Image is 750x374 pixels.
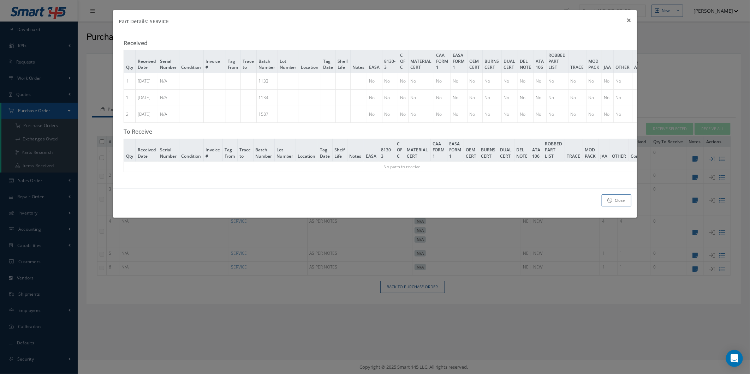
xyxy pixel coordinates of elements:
[534,89,546,106] td: No
[226,50,240,73] th: Tag From
[398,89,408,106] td: No
[568,73,586,89] td: No
[332,139,347,161] th: Shelf Life
[482,106,501,122] td: No
[498,139,514,161] th: DUAL CERT
[501,89,518,106] td: No
[135,139,158,161] th: Received Date
[501,50,518,73] th: DUAL CERT
[602,194,631,207] a: Close
[364,139,379,161] th: EASA
[135,50,158,73] th: Received Date
[382,50,398,73] th: 8130-3
[367,106,382,122] td: No
[534,50,546,73] th: ATA 106
[464,139,479,161] th: OEM CERT
[602,50,613,73] th: JAA
[518,73,534,89] td: No
[451,50,467,73] th: EASA FORM 1
[124,128,627,135] h3: To Receive
[546,106,568,122] td: No
[405,139,430,161] th: MATERIAL CERT
[259,95,275,101] div: 1134
[408,89,434,106] td: No
[179,139,203,161] th: Condition
[568,106,586,122] td: No
[586,73,602,89] td: No
[158,106,179,122] td: N/A
[119,18,169,25] h4: Part Details: SERVICE
[382,73,398,89] td: No
[518,106,534,122] td: No
[408,73,434,89] td: No
[467,73,482,89] td: No
[565,139,583,161] th: TRACE
[632,50,652,73] th: Actions
[602,106,613,122] td: No
[408,106,434,122] td: No
[398,73,408,89] td: No
[382,89,398,106] td: No
[467,50,482,73] th: OEM CERT
[586,106,602,122] td: No
[203,50,226,73] th: Invoice #
[138,95,156,101] div: [DATE]
[613,50,632,73] th: OTHER
[321,50,335,73] th: Tag Date
[179,50,203,73] th: Condition
[451,73,467,89] td: No
[586,50,602,73] th: MOD PACK
[335,50,350,73] th: Shelf Life
[222,139,237,161] th: Tag From
[534,106,546,122] td: No
[530,139,543,161] th: ATA 106
[138,111,156,117] div: [DATE]
[467,106,482,122] td: No
[395,139,405,161] th: C OF C
[126,95,133,101] div: 1
[514,139,530,161] th: DEL NOTE
[367,50,382,73] th: EASA
[482,89,501,106] td: No
[253,139,274,161] th: Batch Number
[467,89,482,106] td: No
[518,89,534,106] td: No
[274,139,296,161] th: Lot Number
[482,73,501,89] td: No
[543,139,565,161] th: ROBBED PART LIST
[598,139,610,161] th: JAA
[124,50,135,73] th: Qty
[583,139,598,161] th: MOD PACK
[124,161,680,172] td: No parts to receive
[451,89,467,106] td: No
[379,139,395,161] th: 8130-3
[259,78,275,84] div: 1133
[126,111,133,117] div: 2
[318,139,332,161] th: Tag Date
[203,139,222,161] th: Invoice #
[613,73,632,89] td: No
[256,50,278,73] th: Batch Number
[586,89,602,106] td: No
[613,106,632,122] td: No
[350,50,367,73] th: Notes
[434,73,451,89] td: No
[347,139,364,161] th: Notes
[408,50,434,73] th: MATERIAL CERT
[278,50,299,73] th: Lot Number
[568,89,586,106] td: No
[447,139,464,161] th: EASA FORM 1
[546,73,568,89] td: No
[158,50,179,73] th: Serial Number
[237,139,253,161] th: Trace to
[126,78,133,84] div: 1
[124,139,135,161] th: Qty
[501,73,518,89] td: No
[629,139,661,161] th: Consignment
[124,40,627,47] h3: Received
[479,139,498,161] th: BURNS CERT
[296,139,318,161] th: Location
[610,139,629,161] th: OTHER
[546,89,568,106] td: No
[158,139,179,161] th: Serial Number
